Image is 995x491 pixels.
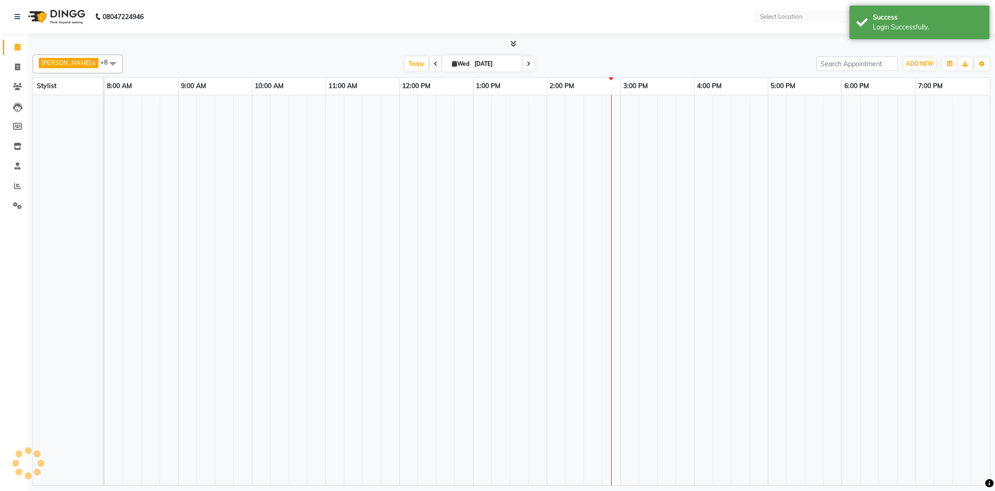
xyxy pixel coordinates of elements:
a: 12:00 PM [400,79,433,93]
a: 2:00 PM [547,79,577,93]
a: 1:00 PM [473,79,503,93]
input: Search Appointment [816,56,898,71]
button: ADD NEW [904,57,936,70]
span: Wed [450,60,472,67]
div: Login Successfully. [873,22,982,32]
img: logo [24,4,88,30]
a: x [91,59,96,66]
a: 8:00 AM [104,79,134,93]
div: Success [873,13,982,22]
input: 2025-09-03 [472,57,518,71]
span: Stylist [37,82,56,90]
span: ADD NEW [906,60,933,67]
a: 5:00 PM [768,79,798,93]
span: [PERSON_NAME] [42,59,91,66]
span: Today [405,56,428,71]
div: Select Location [760,12,803,21]
a: 7:00 PM [916,79,945,93]
span: +8 [100,58,115,66]
a: 3:00 PM [621,79,650,93]
a: 6:00 PM [842,79,871,93]
a: 10:00 AM [252,79,286,93]
a: 9:00 AM [179,79,209,93]
a: 11:00 AM [326,79,360,93]
a: 4:00 PM [695,79,724,93]
b: 08047224946 [103,4,144,30]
